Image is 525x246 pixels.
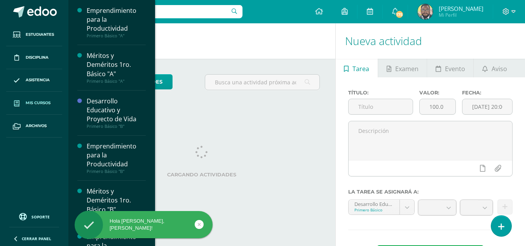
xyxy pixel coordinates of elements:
[26,54,49,61] span: Disciplina
[87,79,146,84] div: Primero Básico "A"
[84,172,320,178] label: Cargando actividades
[419,90,456,96] label: Valor:
[87,142,146,169] div: Emprendimiento para la Productividad
[349,200,415,215] a: Desarrollo Educativo y Proyecto de Vida 'B'Primero Básico
[87,187,146,214] div: Méritos y Deméritos 1ro. Básico "B"
[395,10,404,19] span: 175
[87,6,146,38] a: Emprendimiento para la ProductividadPrimero Básico "A"
[87,142,146,174] a: Emprendimiento para la ProductividadPrimero Básico "B"
[31,214,50,220] span: Soporte
[87,97,146,129] a: Desarrollo Educativo y Proyecto de VidaPrimero Básico "B"
[73,5,242,18] input: Busca un usuario...
[87,6,146,33] div: Emprendimiento para la Productividad
[439,12,483,18] span: Mi Perfil
[354,207,394,213] div: Primero Básico
[26,123,47,129] span: Archivos
[78,23,326,59] h1: Actividades
[348,189,513,195] label: La tarea se asignará a:
[26,31,54,38] span: Estudiantes
[348,90,413,96] label: Título:
[492,59,507,78] span: Aviso
[87,124,146,129] div: Primero Básico "B"
[354,200,394,207] div: Desarrollo Educativo y Proyecto de Vida 'B'
[349,99,413,114] input: Título
[345,23,516,59] h1: Nueva actividad
[427,59,473,77] a: Evento
[395,59,419,78] span: Examen
[87,33,146,38] div: Primero Básico "A"
[75,218,213,232] div: Hola [PERSON_NAME], [PERSON_NAME]!
[462,99,512,114] input: Fecha de entrega
[205,75,319,90] input: Busca una actividad próxima aquí...
[6,23,62,46] a: Estudiantes
[87,169,146,174] div: Primero Básico "B"
[6,46,62,69] a: Disciplina
[352,59,369,78] span: Tarea
[474,59,515,77] a: Aviso
[6,92,62,115] a: Mis cursos
[87,51,146,78] div: Méritos y Deméritos 1ro. Básico "A"
[6,69,62,92] a: Asistencia
[462,90,513,96] label: Fecha:
[336,59,378,77] a: Tarea
[417,4,433,19] img: bed464ecf211d7b12cd6e304ab9921a6.png
[87,97,146,124] div: Desarrollo Educativo y Proyecto de Vida
[6,115,62,138] a: Archivos
[26,77,50,83] span: Asistencia
[439,5,483,12] span: [PERSON_NAME]
[26,100,51,106] span: Mis cursos
[378,59,427,77] a: Examen
[420,99,455,114] input: Puntos máximos
[9,211,59,222] a: Soporte
[87,51,146,84] a: Méritos y Deméritos 1ro. Básico "A"Primero Básico "A"
[87,187,146,219] a: Méritos y Deméritos 1ro. Básico "B"Primero Básico "B"
[22,236,51,241] span: Cerrar panel
[445,59,465,78] span: Evento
